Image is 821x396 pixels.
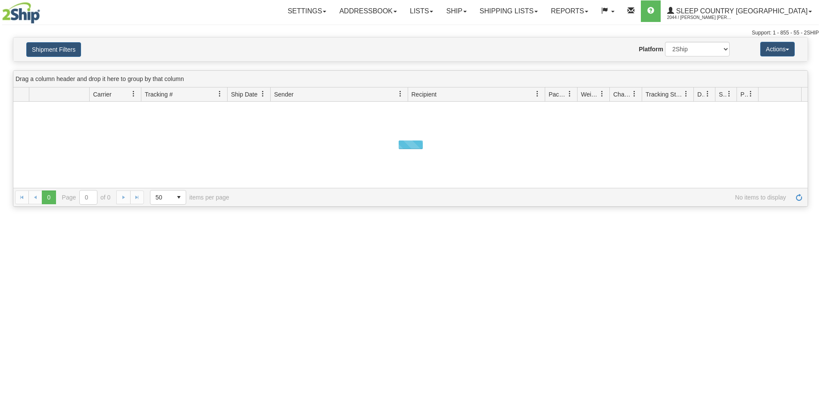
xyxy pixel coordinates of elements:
a: Sleep Country [GEOGRAPHIC_DATA] 2044 / [PERSON_NAME] [PERSON_NAME] [661,0,818,22]
div: grid grouping header [13,71,808,87]
span: Tracking Status [646,90,683,99]
span: No items to display [241,194,786,201]
div: Support: 1 - 855 - 55 - 2SHIP [2,29,819,37]
span: Charge [613,90,631,99]
span: 50 [156,193,167,202]
a: Ship Date filter column settings [256,87,270,101]
img: logo2044.jpg [2,2,40,24]
a: Shipping lists [473,0,544,22]
a: Sender filter column settings [393,87,408,101]
a: Carrier filter column settings [126,87,141,101]
a: Packages filter column settings [562,87,577,101]
span: select [172,190,186,204]
a: Tracking # filter column settings [212,87,227,101]
button: Shipment Filters [26,42,81,57]
span: Page of 0 [62,190,111,205]
span: Tracking # [145,90,173,99]
span: Delivery Status [697,90,705,99]
a: Charge filter column settings [627,87,642,101]
label: Platform [639,45,663,53]
a: Lists [403,0,440,22]
span: Page 0 [42,190,56,204]
button: Actions [760,42,795,56]
span: Page sizes drop down [150,190,186,205]
a: Reports [544,0,595,22]
span: Weight [581,90,599,99]
span: Packages [549,90,567,99]
span: Pickup Status [740,90,748,99]
iframe: chat widget [801,154,820,242]
a: Weight filter column settings [595,87,609,101]
span: Sleep Country [GEOGRAPHIC_DATA] [674,7,808,15]
span: Sender [274,90,293,99]
a: Refresh [792,190,806,204]
span: Ship Date [231,90,257,99]
span: items per page [150,190,229,205]
a: Settings [281,0,333,22]
a: Addressbook [333,0,403,22]
a: Shipment Issues filter column settings [722,87,737,101]
span: Shipment Issues [719,90,726,99]
a: Ship [440,0,473,22]
a: Delivery Status filter column settings [700,87,715,101]
a: Recipient filter column settings [530,87,545,101]
span: Carrier [93,90,112,99]
span: 2044 / [PERSON_NAME] [PERSON_NAME] [667,13,732,22]
span: Recipient [412,90,437,99]
a: Pickup Status filter column settings [743,87,758,101]
a: Tracking Status filter column settings [679,87,693,101]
